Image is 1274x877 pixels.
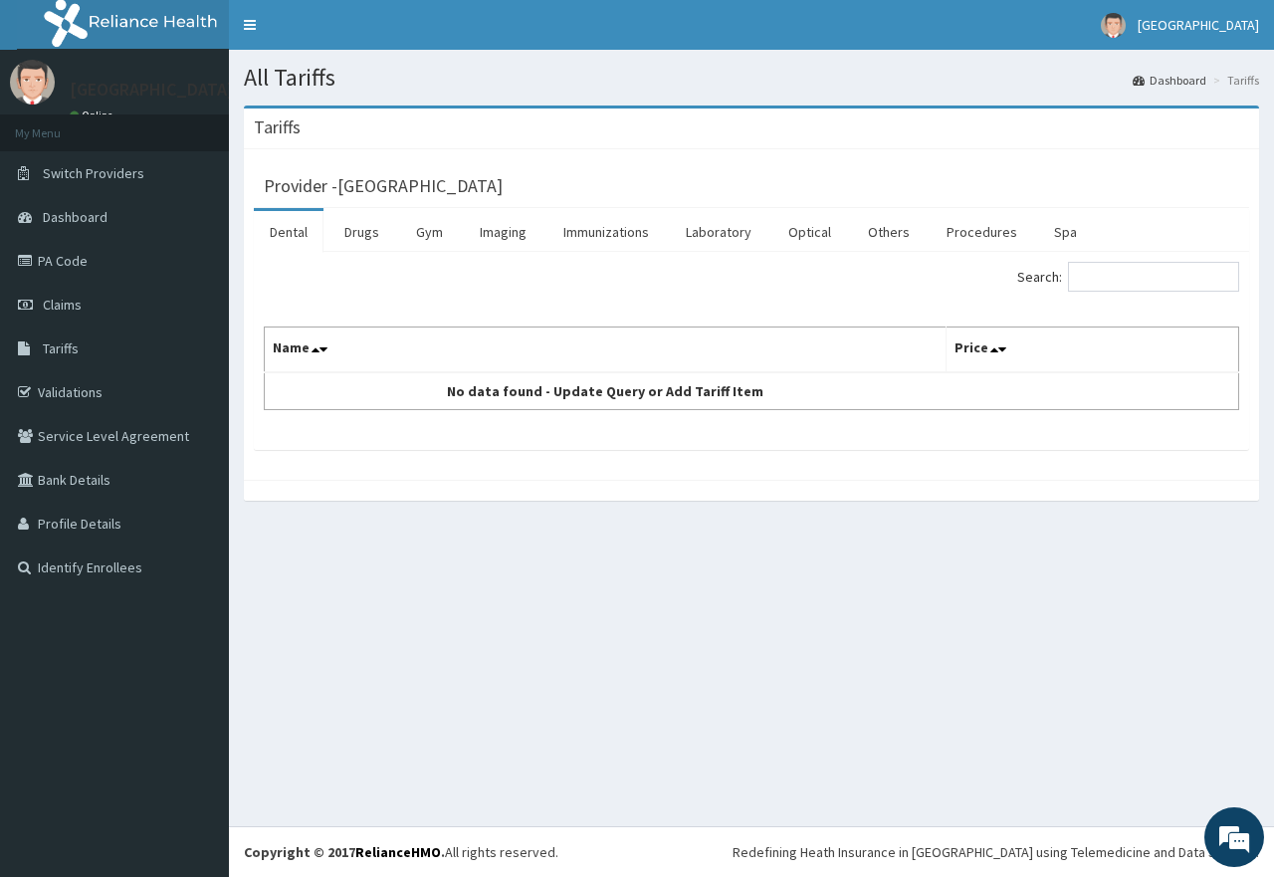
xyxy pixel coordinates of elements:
[1133,72,1206,89] a: Dashboard
[264,177,503,195] h3: Provider - [GEOGRAPHIC_DATA]
[1138,16,1259,34] span: [GEOGRAPHIC_DATA]
[10,60,55,105] img: User Image
[1068,262,1239,292] input: Search:
[328,211,395,253] a: Drugs
[70,109,117,122] a: Online
[244,843,445,861] strong: Copyright © 2017 .
[43,339,79,357] span: Tariffs
[772,211,847,253] a: Optical
[1101,13,1126,38] img: User Image
[464,211,542,253] a: Imaging
[43,164,144,182] span: Switch Providers
[852,211,926,253] a: Others
[265,328,947,373] th: Name
[43,296,82,314] span: Claims
[547,211,665,253] a: Immunizations
[400,211,459,253] a: Gym
[43,208,107,226] span: Dashboard
[670,211,767,253] a: Laboratory
[1038,211,1093,253] a: Spa
[931,211,1033,253] a: Procedures
[947,328,1239,373] th: Price
[1017,262,1239,292] label: Search:
[70,81,234,99] p: [GEOGRAPHIC_DATA]
[244,65,1259,91] h1: All Tariffs
[265,372,947,410] td: No data found - Update Query or Add Tariff Item
[1208,72,1259,89] li: Tariffs
[254,118,301,136] h3: Tariffs
[229,826,1274,877] footer: All rights reserved.
[355,843,441,861] a: RelianceHMO
[254,211,323,253] a: Dental
[733,842,1259,862] div: Redefining Heath Insurance in [GEOGRAPHIC_DATA] using Telemedicine and Data Science!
